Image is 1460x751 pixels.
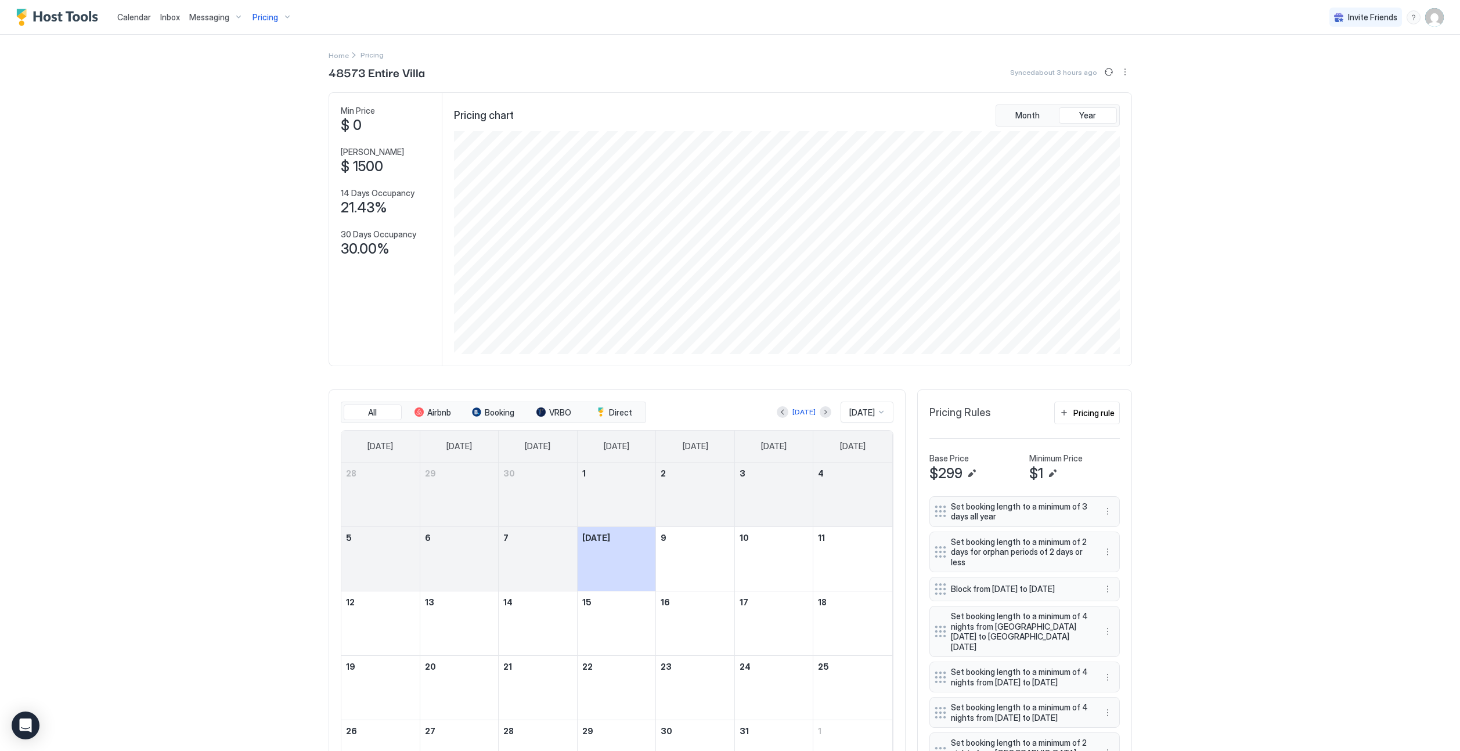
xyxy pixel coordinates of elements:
[951,537,1089,568] span: Set booking length to a minimum of 2 days for orphan periods of 2 days or less
[420,463,499,527] td: September 29, 2025
[929,662,1120,692] div: Set booking length to a minimum of 4 nights from [DATE] to [DATE] menu
[117,12,151,22] span: Calendar
[818,662,829,671] span: 25
[420,527,499,548] a: October 6, 2025
[341,240,390,258] span: 30.00%
[344,405,402,421] button: All
[951,702,1089,723] span: Set booking length to a minimum of 4 nights from [DATE] to [DATE]
[503,726,514,736] span: 28
[656,526,735,591] td: October 9, 2025
[420,591,499,655] td: October 13, 2025
[813,656,892,677] a: October 25, 2025
[346,533,352,543] span: 5
[1102,65,1116,79] button: Sync prices
[499,656,577,677] a: October 21, 2025
[404,405,462,421] button: Airbnb
[341,199,387,216] span: 21.43%
[661,726,672,736] span: 30
[740,726,749,736] span: 31
[16,9,103,26] a: Host Tools Logo
[1101,545,1115,559] div: menu
[792,407,816,417] div: [DATE]
[346,468,356,478] span: 28
[656,527,734,548] a: October 9, 2025
[499,591,577,613] a: October 14, 2025
[1054,402,1120,424] button: Pricing rule
[578,463,656,484] a: October 1, 2025
[160,12,180,22] span: Inbox
[656,463,735,527] td: October 2, 2025
[582,533,610,543] span: [DATE]
[341,463,420,527] td: September 28, 2025
[1118,65,1132,79] button: More options
[582,468,586,478] span: 1
[499,463,577,484] a: September 30, 2025
[813,527,892,548] a: October 11, 2025
[341,106,375,116] span: Min Price
[749,431,798,462] a: Friday
[813,655,892,720] td: October 25, 2025
[341,720,420,742] a: October 26, 2025
[735,720,813,742] a: October 31, 2025
[740,662,751,671] span: 24
[577,591,656,655] td: October 15, 2025
[341,229,416,240] span: 30 Days Occupancy
[813,720,892,742] a: November 1, 2025
[656,591,735,655] td: October 16, 2025
[1407,10,1421,24] div: menu
[761,441,787,452] span: [DATE]
[791,405,817,419] button: [DATE]
[1101,624,1115,638] button: More options
[346,662,355,671] span: 19
[1101,582,1115,596] div: menu
[1101,706,1115,720] div: menu
[1059,107,1117,124] button: Year
[734,526,813,591] td: October 10, 2025
[1101,582,1115,596] button: More options
[578,591,656,613] a: October 15, 2025
[656,591,734,613] a: October 16, 2025
[346,726,357,736] span: 26
[341,188,414,198] span: 14 Days Occupancy
[420,591,499,613] a: October 13, 2025
[951,667,1089,687] span: Set booking length to a minimum of 4 nights from [DATE] to [DATE]
[1348,12,1397,23] span: Invite Friends
[189,12,229,23] span: Messaging
[820,406,831,418] button: Next month
[499,655,578,720] td: October 21, 2025
[435,431,484,462] a: Monday
[117,11,151,23] a: Calendar
[656,720,734,742] a: October 30, 2025
[341,655,420,720] td: October 19, 2025
[998,107,1057,124] button: Month
[813,463,892,527] td: October 4, 2025
[341,147,404,157] span: [PERSON_NAME]
[828,431,877,462] a: Saturday
[341,591,420,613] a: October 12, 2025
[604,441,629,452] span: [DATE]
[341,463,420,484] a: September 28, 2025
[582,597,592,607] span: 15
[929,606,1120,657] div: Set booking length to a minimum of 4 nights from [GEOGRAPHIC_DATA][DATE] to [GEOGRAPHIC_DATA][DAT...
[740,597,748,607] span: 17
[578,720,656,742] a: October 29, 2025
[656,656,734,677] a: October 23, 2025
[420,463,499,484] a: September 29, 2025
[1101,670,1115,684] button: More options
[1101,670,1115,684] div: menu
[813,526,892,591] td: October 11, 2025
[951,501,1089,522] span: Set booking length to a minimum of 3 days all year
[661,468,666,478] span: 2
[578,527,656,548] a: October 8, 2025
[813,463,892,484] a: October 4, 2025
[582,662,593,671] span: 22
[1101,706,1115,720] button: More options
[341,591,420,655] td: October 12, 2025
[661,662,672,671] span: 23
[356,431,405,462] a: Sunday
[813,591,892,655] td: October 18, 2025
[951,584,1089,594] span: Block from [DATE] to [DATE]
[1073,407,1115,419] div: Pricing rule
[425,597,434,607] span: 13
